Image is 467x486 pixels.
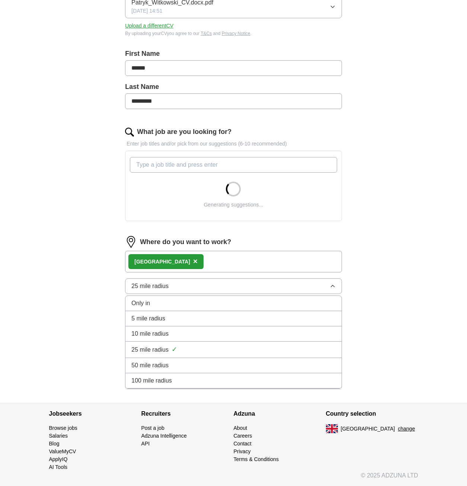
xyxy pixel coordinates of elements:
span: × [193,257,198,265]
input: Type a job title and press enter [130,157,337,173]
img: location.png [125,236,137,248]
span: 5 mile radius [131,314,165,323]
span: 10 mile radius [131,329,169,338]
img: search.png [125,128,134,137]
a: API [141,441,150,447]
span: 25 mile radius [131,282,169,291]
label: First Name [125,49,342,59]
div: [GEOGRAPHIC_DATA] [134,258,190,266]
label: Last Name [125,82,342,92]
h4: Country selection [326,403,418,424]
a: Post a job [141,425,164,431]
a: Privacy Notice [222,31,250,36]
a: Careers [234,433,252,439]
label: Where do you want to work? [140,237,231,247]
span: [GEOGRAPHIC_DATA] [341,425,395,433]
a: Terms & Conditions [234,456,279,462]
button: × [193,256,198,267]
a: Privacy [234,448,251,454]
p: Enter job titles and/or pick from our suggestions (6-10 recommended) [125,140,342,148]
a: Adzuna Intelligence [141,433,187,439]
button: 25 mile radius [125,278,342,294]
span: [DATE] 14:51 [131,7,162,15]
a: About [234,425,247,431]
button: Upload a differentCV [125,22,173,30]
a: Blog [49,441,60,447]
a: Salaries [49,433,68,439]
a: Browse jobs [49,425,77,431]
span: 25 mile radius [131,345,169,354]
a: T&Cs [201,31,212,36]
span: 50 mile radius [131,361,169,370]
div: Generating suggestions... [204,201,263,209]
a: AI Tools [49,464,68,470]
a: Contact [234,441,252,447]
img: UK flag [326,424,338,433]
span: Only in [131,299,150,308]
a: ApplyIQ [49,456,68,462]
button: change [398,425,415,433]
span: ✓ [172,345,177,355]
div: © 2025 ADZUNA LTD [43,471,424,486]
label: What job are you looking for? [137,127,231,137]
span: 100 mile radius [131,376,172,385]
div: By uploading your CV you agree to our and . [125,30,342,37]
a: ValueMyCV [49,448,76,454]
